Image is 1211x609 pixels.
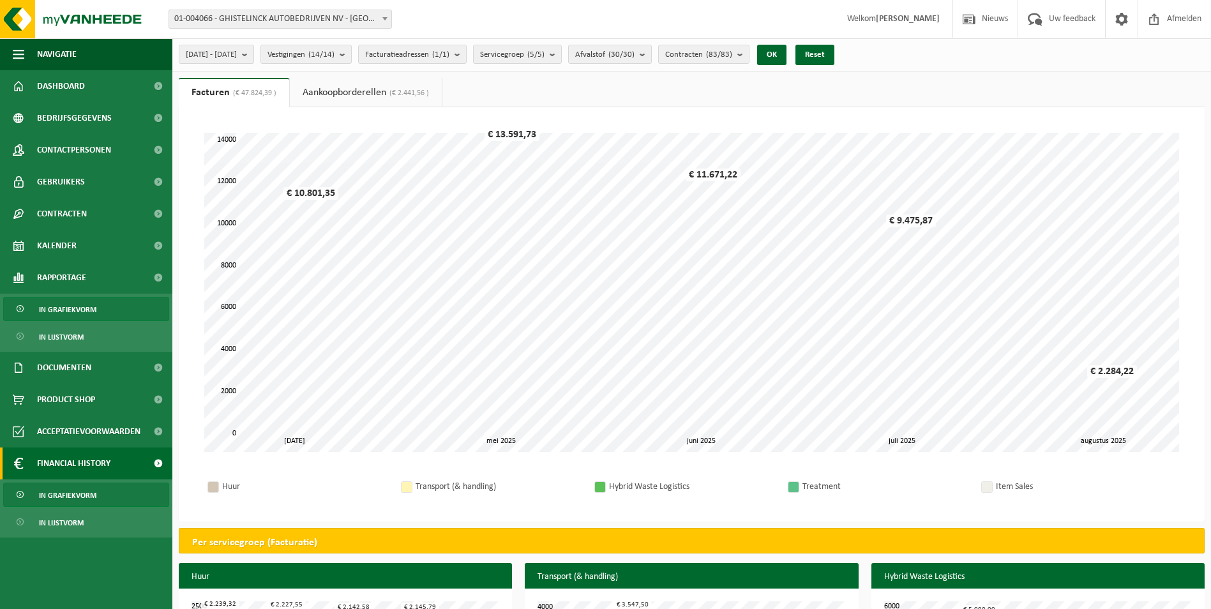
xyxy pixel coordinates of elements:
div: Treatment [802,479,968,495]
span: Vestigingen [267,45,335,64]
span: In grafiekvorm [39,483,96,507]
count: (5/5) [527,50,545,59]
button: Facturatieadressen(1/1) [358,45,467,64]
span: Financial History [37,447,110,479]
button: Vestigingen(14/14) [260,45,352,64]
div: € 2.239,32 [201,599,239,609]
a: In lijstvorm [3,510,169,534]
span: [DATE] - [DATE] [186,45,237,64]
div: € 9.475,87 [886,214,936,227]
span: Gebruikers [37,166,85,198]
span: Rapportage [37,262,86,294]
h2: Per servicegroep (Facturatie) [179,529,1204,557]
button: Contracten(83/83) [658,45,749,64]
div: € 2.284,22 [1087,365,1137,378]
a: In lijstvorm [3,324,169,349]
span: In lijstvorm [39,325,84,349]
h3: Transport (& handling) [525,563,858,591]
span: 01-004066 - GHISTELINCK AUTOBEDRIJVEN NV - WAREGEM [169,10,392,29]
span: Bedrijfsgegevens [37,102,112,134]
a: Aankoopborderellen [290,78,442,107]
a: In grafiekvorm [3,483,169,507]
span: Documenten [37,352,91,384]
a: Facturen [179,78,289,107]
span: Contactpersonen [37,134,111,166]
span: In lijstvorm [39,511,84,535]
span: Navigatie [37,38,77,70]
span: (€ 2.441,56 ) [386,89,429,97]
span: Product Shop [37,384,95,416]
span: Acceptatievoorwaarden [37,416,140,447]
div: Item Sales [996,479,1162,495]
button: Afvalstof(30/30) [568,45,652,64]
div: € 10.801,35 [283,187,338,200]
h3: Hybrid Waste Logistics [871,563,1205,591]
h3: Huur [179,563,512,591]
button: Servicegroep(5/5) [473,45,562,64]
span: Servicegroep [480,45,545,64]
button: OK [757,45,786,65]
span: In grafiekvorm [39,297,96,322]
count: (14/14) [308,50,335,59]
count: (83/83) [706,50,732,59]
span: (€ 47.824,39 ) [230,89,276,97]
span: Contracten [665,45,732,64]
span: Afvalstof [575,45,635,64]
span: Dashboard [37,70,85,102]
button: Reset [795,45,834,65]
count: (30/30) [608,50,635,59]
div: Transport (& handling) [416,479,582,495]
span: Kalender [37,230,77,262]
div: € 11.671,22 [686,169,741,181]
div: Huur [222,479,388,495]
div: € 13.591,73 [485,128,539,141]
count: (1/1) [432,50,449,59]
span: 01-004066 - GHISTELINCK AUTOBEDRIJVEN NV - WAREGEM [169,10,391,28]
a: In grafiekvorm [3,297,169,321]
strong: [PERSON_NAME] [876,14,940,24]
span: Facturatieadressen [365,45,449,64]
div: Hybrid Waste Logistics [609,479,775,495]
button: [DATE] - [DATE] [179,45,254,64]
span: Contracten [37,198,87,230]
